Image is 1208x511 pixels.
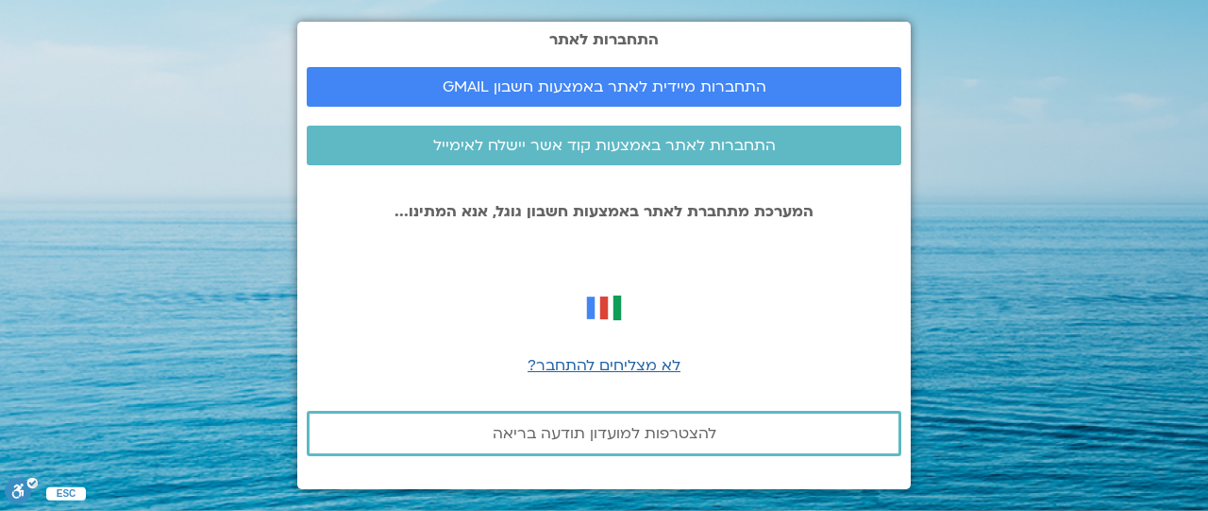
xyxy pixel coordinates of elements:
a: התחברות מיידית לאתר באמצעות חשבון GMAIL [307,67,901,107]
h2: התחברות לאתר [307,31,901,48]
span: התחברות לאתר באמצעות קוד אשר יישלח לאימייל [433,137,776,154]
a: להצטרפות למועדון תודעה בריאה [307,411,901,456]
a: התחברות לאתר באמצעות קוד אשר יישלח לאימייל [307,126,901,165]
span: להצטרפות למועדון תודעה בריאה [493,425,716,442]
span: התחברות מיידית לאתר באמצעות חשבון GMAIL [443,78,766,95]
p: המערכת מתחברת לאתר באמצעות חשבון גוגל, אנא המתינו... [307,203,901,220]
a: לא מצליחים להתחבר? [528,355,680,376]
